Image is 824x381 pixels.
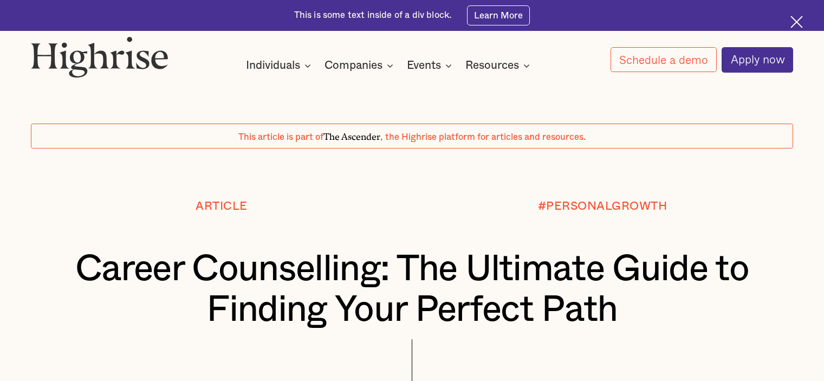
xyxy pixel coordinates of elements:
[196,200,248,213] div: Article
[63,249,762,330] h1: Career Counselling: The Ultimate Guide to Finding Your Perfect Path
[294,9,452,22] div: This is some text inside of a div block.
[538,200,667,213] div: #PERSONALGROWTH
[323,130,380,140] span: The Ascender
[246,59,314,72] div: Individuals
[31,36,168,78] img: Highrise logo
[325,59,382,72] div: Companies
[465,59,533,72] div: Resources
[325,59,397,72] div: Companies
[467,5,530,25] a: Learn More
[407,59,441,72] div: Events
[407,59,455,72] div: Events
[246,59,300,72] div: Individuals
[465,59,519,72] div: Resources
[611,47,717,72] a: Schedule a demo
[238,133,323,141] span: This article is part of
[790,16,803,28] img: Cross icon
[380,133,586,141] span: , the Highrise platform for articles and resources.
[722,47,793,73] a: Apply now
